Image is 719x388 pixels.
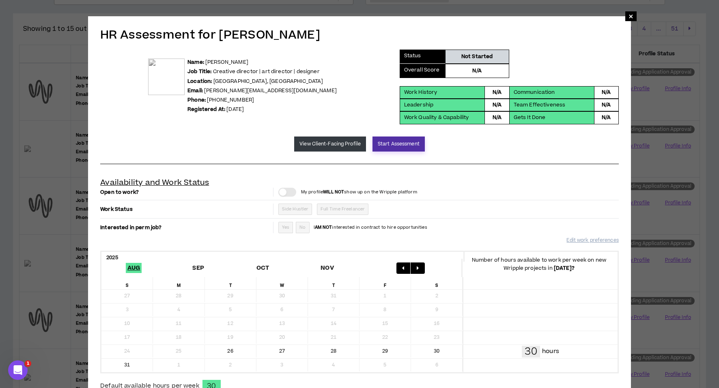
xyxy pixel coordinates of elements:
[100,178,209,187] h1: Availability and Work Status
[411,277,463,289] div: S
[255,263,271,273] span: Oct
[372,137,425,152] button: Start Assessment
[314,224,427,231] p: I interested in contract to hire opportunities
[187,59,204,66] b: Name:
[472,67,481,75] p: N/A
[187,68,211,75] b: Job Title:
[554,264,575,272] b: [DATE] ?
[106,254,118,261] b: 2025
[462,256,616,272] p: Number of hours available to work per week on new Wripple projects in
[308,277,359,289] div: T
[207,96,254,104] a: [PHONE_NUMBER]
[315,224,332,230] strong: AM NOT
[404,52,421,61] p: Status
[100,189,271,195] p: Open to work?
[514,114,546,121] p: Gets It Done
[301,189,417,195] p: My profile show up on the Wripple platform
[204,87,337,94] a: [PERSON_NAME][EMAIL_ADDRESS][DOMAIN_NAME]
[493,101,502,109] p: N/A
[602,89,611,96] p: N/A
[8,360,28,380] iframe: Intercom live chat
[602,101,611,109] p: N/A
[100,26,619,43] h2: HR Assessment for [PERSON_NAME]
[213,78,323,85] span: [GEOGRAPHIC_DATA] , [GEOGRAPHIC_DATA]
[187,87,203,94] b: Email:
[566,233,618,247] a: Edit work preferences
[100,204,271,215] p: Work Status
[294,137,366,152] a: View Client-Facing Profile
[404,114,469,121] p: Work Quality & Capability
[187,59,337,66] p: [PERSON_NAME]
[321,206,365,212] span: Full Time Freelancer
[282,224,289,230] span: Yes
[126,263,142,273] span: Aug
[493,114,502,121] p: N/A
[299,224,306,230] span: No
[493,89,502,96] p: N/A
[153,277,205,289] div: M
[100,222,271,233] p: Interested in perm job?
[629,11,633,21] span: ×
[187,68,337,76] p: Creative director | art director | designer
[359,277,411,289] div: F
[187,106,337,113] p: [DATE]
[205,277,256,289] div: T
[323,189,344,195] strong: WILL NOT
[404,89,437,96] p: Work History
[191,263,206,273] span: Sep
[602,114,611,121] p: N/A
[187,96,206,104] b: Phone:
[542,347,559,356] p: hours
[404,101,433,109] p: Leadership
[187,78,212,85] b: Location:
[319,263,336,273] span: Nov
[514,101,566,109] p: Team Effectiveness
[404,66,440,76] p: Overall Score
[25,360,31,367] span: 1
[282,206,309,212] span: Side Hustler
[101,277,153,289] div: S
[514,89,555,96] p: Communication
[148,59,185,95] img: zyt1P3PcyX46EpIkLM4JDnLWg9k2tHikD1ISC7F5.png
[187,106,225,113] b: Registered At:
[256,277,308,289] div: W
[461,53,493,61] p: Not Started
